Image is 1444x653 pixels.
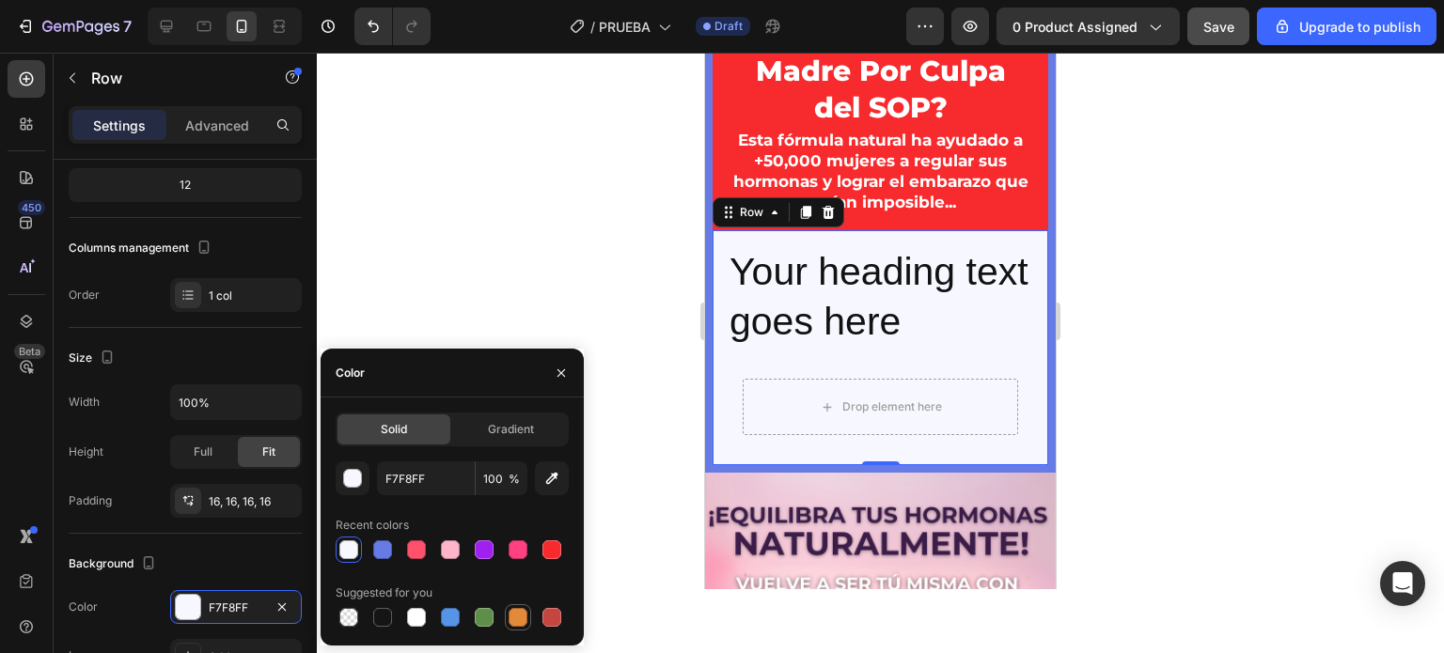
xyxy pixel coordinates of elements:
[705,53,1056,589] iframe: Design area
[8,8,140,45] button: 7
[209,493,297,510] div: 16, 16, 16, 16
[23,75,328,162] h2: Esta fórmula natural ha ayudado a +50,000 mujeres a regular sus hormonas y lograr el embarazo que...
[69,599,98,615] div: Color
[93,116,146,135] p: Settings
[509,471,520,488] span: %
[377,461,475,495] input: Eg: FFFFFF
[69,394,100,411] div: Width
[18,200,45,215] div: 450
[69,236,215,261] div: Columns management
[123,15,132,38] p: 7
[354,8,431,45] div: Undo/Redo
[714,18,743,35] span: Draft
[171,385,301,419] input: Auto
[599,17,651,37] span: PRUEBA
[69,443,103,460] div: Height
[31,151,62,168] div: Row
[72,172,298,198] div: 12
[1012,17,1138,37] span: 0 product assigned
[69,552,160,577] div: Background
[590,17,595,37] span: /
[1380,561,1425,606] div: Open Intercom Messenger
[336,365,365,381] div: Color
[194,443,212,460] span: Full
[137,347,237,362] div: Drop element here
[69,492,112,509] div: Padding
[23,193,328,297] h2: Your heading text goes here
[1187,8,1249,45] button: Save
[997,8,1180,45] button: 0 product assigned
[69,287,100,303] div: Order
[336,517,409,534] div: Recent colors
[1273,17,1420,37] div: Upgrade to publish
[14,344,45,359] div: Beta
[91,67,251,89] p: Row
[1203,19,1234,35] span: Save
[69,346,118,371] div: Size
[185,116,249,135] p: Advanced
[1257,8,1436,45] button: Upgrade to publish
[209,288,297,304] div: 1 col
[488,421,534,438] span: Gradient
[336,584,432,601] div: Suggested for you
[262,443,275,460] span: Fit
[209,599,263,616] div: F7F8FF
[381,421,407,438] span: Solid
